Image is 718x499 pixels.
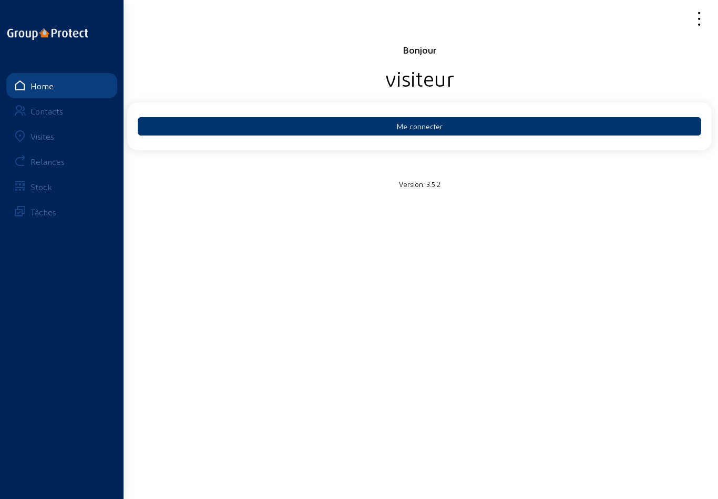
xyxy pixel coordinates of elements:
a: Home [6,73,117,98]
button: Me connecter [138,117,701,136]
div: Contacts [30,106,63,116]
img: logo-oneline.png [7,28,88,40]
div: visiteur [127,65,712,91]
a: Stock [6,174,117,199]
div: Relances [30,157,65,167]
div: Bonjour [127,44,712,56]
a: Contacts [6,98,117,123]
div: Home [30,81,54,91]
small: Version: 3.5.2 [399,180,440,188]
div: Stock [30,182,52,192]
a: Visites [6,123,117,149]
div: Visites [30,131,54,141]
a: Tâches [6,199,117,224]
div: Tâches [30,207,56,217]
a: Relances [6,149,117,174]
